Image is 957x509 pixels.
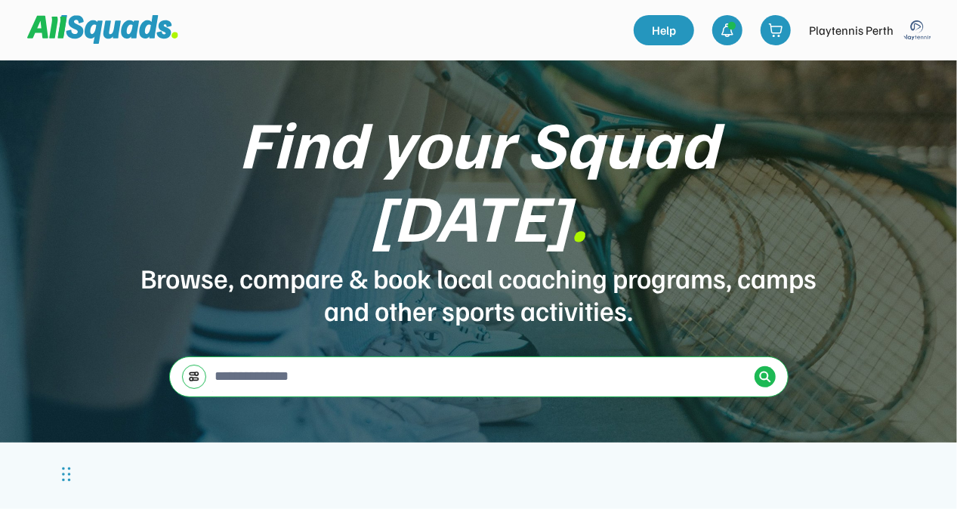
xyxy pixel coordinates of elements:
[720,23,735,38] img: bell-03%20%281%29.svg
[570,174,587,257] font: .
[903,15,933,45] img: playtennis%20blue%20logo%201.png
[188,371,200,382] img: settings-03.svg
[139,261,819,326] div: Browse, compare & book local coaching programs, camps and other sports activities.
[809,21,894,39] div: Playtennis Perth
[27,15,178,44] img: Squad%20Logo.svg
[759,371,771,383] img: Icon%20%2838%29.svg
[634,15,694,45] a: Help
[768,23,783,38] img: shopping-cart-01%20%281%29.svg
[139,106,819,252] div: Find your Squad [DATE]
